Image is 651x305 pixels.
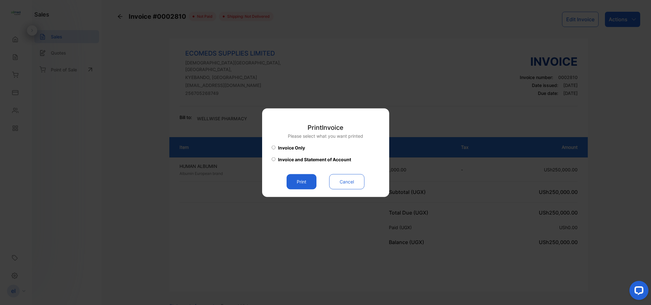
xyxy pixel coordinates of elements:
[278,156,351,162] span: Invoice and Statement of Account
[329,174,364,189] button: Cancel
[287,174,316,189] button: Print
[288,132,363,139] p: Please select what you want printed
[288,123,363,132] p: Print Invoice
[278,144,305,151] span: Invoice Only
[624,278,651,305] iframe: LiveChat chat widget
